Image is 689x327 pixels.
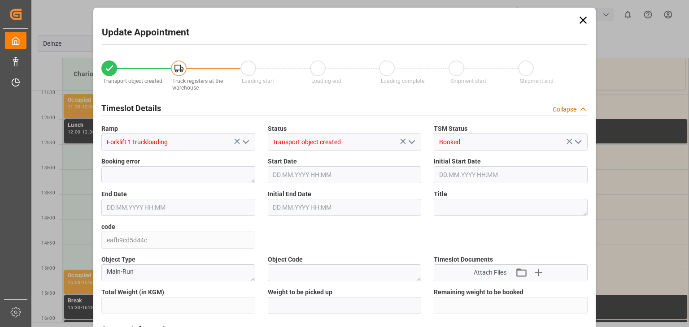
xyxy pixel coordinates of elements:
span: Object Code [268,255,303,264]
h2: Update Appointment [102,26,189,40]
span: Weight to be picked up [268,288,332,297]
span: Initial End Date [268,189,311,199]
input: DD.MM.YYYY HH:MM [101,199,255,216]
span: Truck registers at the warehouse [172,78,223,91]
span: code [101,222,115,232]
span: Title [434,189,447,199]
div: Collapse [553,105,576,114]
span: Attach Files [474,268,506,277]
span: Loading complete [381,78,424,84]
button: open menu [238,135,252,149]
span: End Date [101,189,127,199]
span: TSM Status [434,124,467,133]
input: DD.MM.YYYY HH:MM [268,166,422,183]
button: open menu [571,135,584,149]
textarea: Main-Run [101,264,255,281]
input: DD.MM.YYYY HH:MM [434,166,588,183]
span: Initial Start Date [434,157,481,166]
span: Shipment start [450,78,486,84]
span: Shipment end [520,78,554,84]
span: Loading end [311,78,341,84]
span: Status [268,124,287,133]
button: open menu [405,135,418,149]
span: Total Weight (in KGM) [101,288,164,297]
span: Booking error [101,157,140,166]
span: Ramp [101,124,118,133]
span: Remaining weight to be booked [434,288,523,297]
span: Timeslot Documents [434,255,493,264]
input: DD.MM.YYYY HH:MM [268,199,422,216]
span: Loading start [242,78,274,84]
span: Transport object created [103,78,162,84]
span: Object Type [101,255,135,264]
input: Type to search/select [268,133,422,151]
h2: Timeslot Details [101,102,161,114]
span: Start Date [268,157,297,166]
input: Type to search/select [101,133,255,151]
